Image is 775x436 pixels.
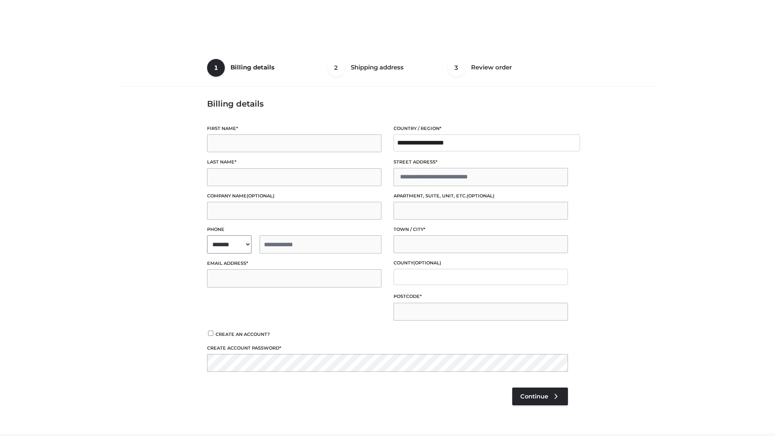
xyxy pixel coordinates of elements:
a: Continue [512,388,568,405]
span: Create an account? [216,331,270,337]
span: Review order [471,63,512,71]
span: 2 [327,59,345,77]
label: Phone [207,226,381,233]
span: Continue [520,393,548,400]
span: (optional) [413,260,441,266]
span: Billing details [230,63,274,71]
span: 1 [207,59,225,77]
span: Shipping address [351,63,404,71]
span: (optional) [467,193,494,199]
label: Apartment, suite, unit, etc. [394,192,568,200]
label: Postcode [394,293,568,300]
label: Town / City [394,226,568,233]
label: Country / Region [394,125,568,132]
h3: Billing details [207,99,568,109]
span: (optional) [247,193,274,199]
label: Street address [394,158,568,166]
input: Create an account? [207,331,214,336]
label: First name [207,125,381,132]
label: Create account password [207,344,568,352]
label: Company name [207,192,381,200]
span: 3 [448,59,465,77]
label: Email address [207,260,381,267]
label: County [394,259,568,267]
label: Last name [207,158,381,166]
